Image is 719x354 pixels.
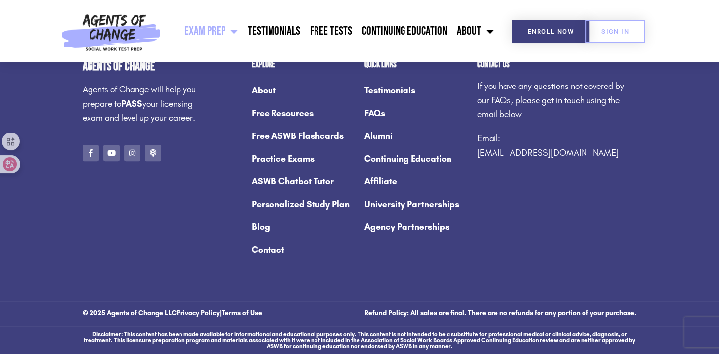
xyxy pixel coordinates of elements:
[222,309,262,317] a: Terms of Use
[477,81,624,120] span: If you have any questions not covered by our FAQs, please get in touch using the email below
[83,310,355,317] h3: © 2025 Agents of Change LLC |
[121,98,142,109] strong: PASS
[252,170,355,193] a: ASWB Chatbot Tutor
[528,28,574,35] span: Enroll Now
[477,132,636,160] p: Email:
[252,79,355,102] a: About
[601,28,629,35] span: SIGN IN
[477,60,636,69] h2: Contact us
[83,60,202,73] h4: Agents of Change
[177,309,220,317] a: Privacy Policy
[477,147,619,158] a: [EMAIL_ADDRESS][DOMAIN_NAME]
[364,79,467,102] a: Testimonials
[364,125,467,147] a: Alumni
[357,19,452,44] a: Continuing Education
[364,79,467,238] nav: Menu
[252,238,355,261] a: Contact
[364,216,467,238] a: Agency Partnerships
[180,19,243,44] a: Exam Prep
[364,170,467,193] a: Affiliate
[364,147,467,170] a: Continuing Education
[305,19,357,44] a: Free Tests
[252,193,355,216] a: Personalized Study Plan
[364,102,467,125] a: FAQs
[252,216,355,238] a: Blog
[512,20,589,43] a: Enroll Now
[585,20,645,43] a: SIGN IN
[364,193,467,216] a: University Partnerships
[252,125,355,147] a: Free ASWB Flashcards
[252,102,355,125] a: Free Resources
[252,147,355,170] a: Practice Exams
[166,19,498,44] nav: Menu
[364,60,467,69] h2: Quick Links
[252,79,355,261] nav: Menu
[252,60,355,69] h2: Explore
[83,83,202,125] p: Agents of Change will help you prepare to your licensing exam and level up your career.
[452,19,498,44] a: About
[83,331,636,349] h3: Disclaimer: This content has been made available for informational and educational purposes only....
[243,19,305,44] a: Testimonials
[364,310,636,317] h3: Refund Policy: All sales are final. There are no refunds for any portion of your purchase.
